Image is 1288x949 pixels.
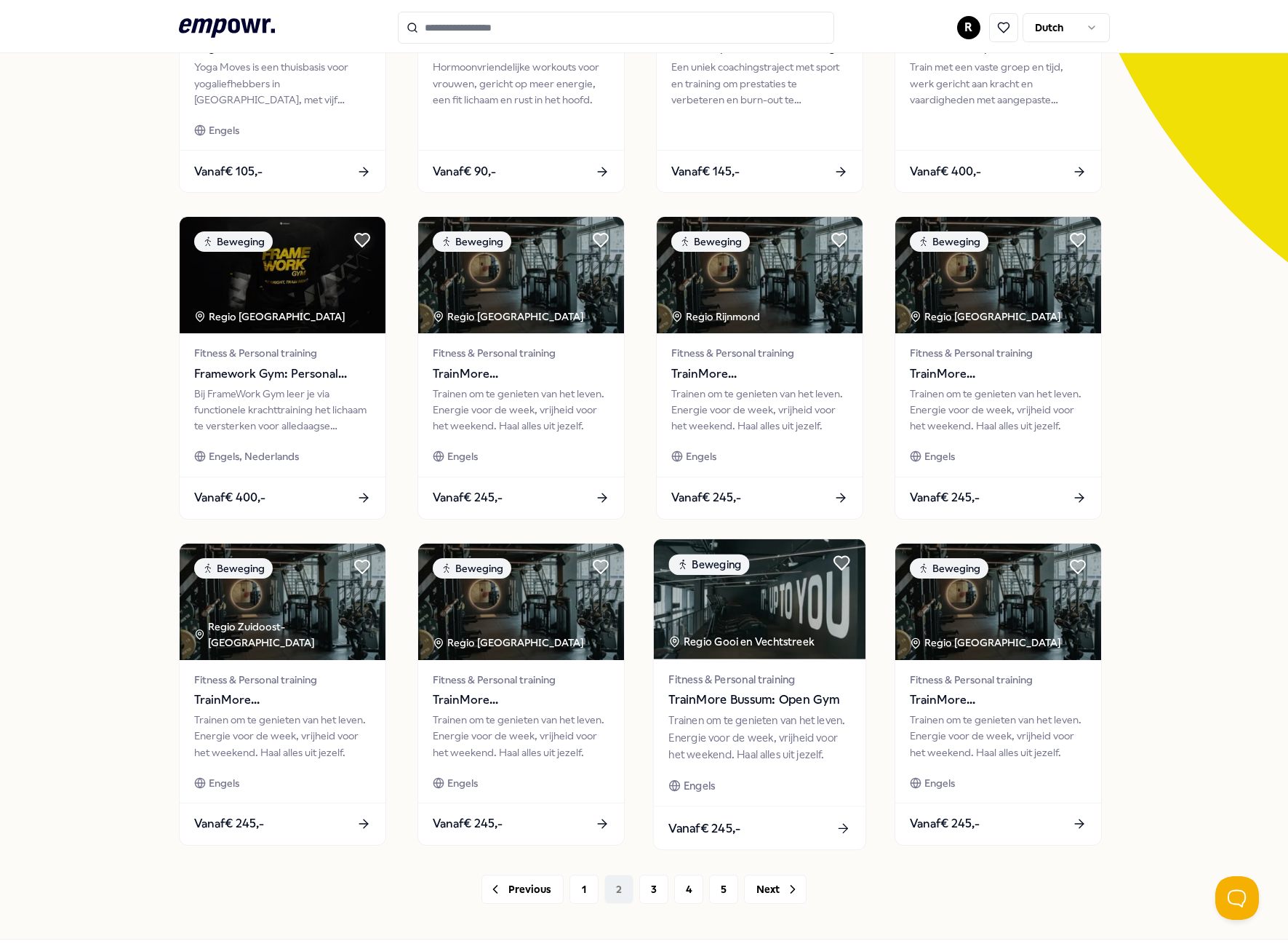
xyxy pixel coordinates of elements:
span: Vanaf € 245,- [194,814,264,833]
span: Fitness & Personal training [910,672,1087,688]
img: package image [653,539,865,659]
input: Search for products, categories or subcategories [398,12,834,44]
div: Regio Zuidoost-[GEOGRAPHIC_DATA] [194,619,385,651]
img: package image [895,544,1101,660]
span: Engels [683,777,714,794]
div: Trainen om te genieten van het leven. Energie voor de week, vrijheid voor het weekend. Haal alles... [433,386,609,434]
div: Regio [GEOGRAPHIC_DATA] [433,635,586,651]
div: Beweging [671,231,750,252]
img: package image [180,217,385,333]
div: Trainen om te genieten van het leven. Energie voor de week, vrijheid voor het weekend. Haal alles... [910,712,1087,761]
button: Next [744,875,807,904]
span: Fitness & Personal training [194,345,371,361]
button: Previous [481,875,564,904]
button: 5 [709,875,738,904]
span: Vanaf € 400,- [194,488,265,507]
div: Beweging [433,558,511,579]
img: package image [895,217,1101,333]
span: Engels [686,448,716,464]
span: Vanaf € 245,- [910,488,980,507]
span: Fitness & Personal training [671,345,848,361]
iframe: Help Scout Beacon - Open [1215,876,1259,920]
span: Vanaf € 145,- [671,162,740,181]
div: Regio [GEOGRAPHIC_DATA] [194,309,348,325]
a: package imageBewegingRegio [GEOGRAPHIC_DATA] Fitness & Personal trainingTrainMore [GEOGRAPHIC_DAT... [895,216,1102,519]
button: 1 [569,875,599,904]
span: Engels [447,448,478,464]
div: Regio [GEOGRAPHIC_DATA] [433,309,586,325]
span: Vanaf € 245,- [433,488,503,507]
span: TrainMore Bussum: Open Gym [668,691,850,710]
div: Beweging [910,558,988,579]
span: TrainMore [GEOGRAPHIC_DATA]: Open Gym [910,365,1087,384]
span: TrainMore [GEOGRAPHIC_DATA]: Open Gym [671,365,848,384]
span: Engels [924,775,955,791]
button: R [957,16,980,39]
span: Fitness & Personal training [668,671,850,688]
span: Vanaf € 90,- [433,162,496,181]
div: Beweging [433,231,511,252]
button: 4 [674,875,703,904]
span: Framework Gym: Personal Training [194,365,371,384]
div: Trainen om te genieten van het leven. Energie voor de week, vrijheid voor het weekend. Haal alles... [194,712,371,761]
span: Fitness & Personal training [433,672,609,688]
img: package image [180,544,385,660]
span: Fitness & Personal training [433,345,609,361]
span: Engels [209,775,239,791]
span: TrainMore [GEOGRAPHIC_DATA]: Open Gym [910,691,1087,710]
a: package imageBewegingRegio [GEOGRAPHIC_DATA] Fitness & Personal trainingTrainMore [GEOGRAPHIC_DAT... [895,543,1102,846]
span: Vanaf € 245,- [433,814,503,833]
span: Vanaf € 245,- [671,488,741,507]
a: package imageBewegingRegio Zuidoost-[GEOGRAPHIC_DATA] Fitness & Personal trainingTrainMore [GEOGR... [179,543,386,846]
div: Trainen om te genieten van het leven. Energie voor de week, vrijheid voor het weekend. Haal alles... [671,386,848,434]
span: Fitness & Personal training [194,672,371,688]
span: TrainMore [GEOGRAPHIC_DATA]: Open Gym [433,365,609,384]
div: Regio Rijnmond [671,309,762,325]
span: Vanaf € 245,- [668,818,740,837]
span: Engels, Nederlands [209,448,299,464]
div: Regio Gooi en Vechtstreek [668,633,816,650]
div: Bij FrameWork Gym leer je via functionele krachttraining het lichaam te versterken voor alledaags... [194,386,371,434]
div: Yoga Moves is een thuisbasis voor yogaliefhebbers in [GEOGRAPHIC_DATA], met vijf studio’s verspre... [194,59,371,108]
button: 3 [639,875,668,904]
a: package imageBewegingRegio [GEOGRAPHIC_DATA] Fitness & Personal trainingTrainMore [GEOGRAPHIC_DAT... [417,216,625,519]
span: Fitness & Personal training [910,345,1087,361]
img: package image [418,544,624,660]
div: Train met een vaste groep en tijd, werk gericht aan kracht en vaardigheden met aangepaste oefenin... [910,59,1087,108]
div: Beweging [668,554,749,575]
span: Vanaf € 105,- [194,162,263,181]
span: TrainMore [GEOGRAPHIC_DATA]: Open Gym [194,691,371,710]
div: Trainen om te genieten van het leven. Energie voor de week, vrijheid voor het weekend. Haal alles... [433,712,609,761]
img: package image [657,217,863,333]
span: Engels [447,775,478,791]
span: Engels [924,448,955,464]
div: Beweging [194,558,273,579]
span: TrainMore [GEOGRAPHIC_DATA]: Open Gym [433,691,609,710]
div: Regio [GEOGRAPHIC_DATA] [910,635,1063,651]
a: package imageBewegingRegio Rijnmond Fitness & Personal trainingTrainMore [GEOGRAPHIC_DATA]: Open ... [656,216,863,519]
div: Trainen om te genieten van het leven. Energie voor de week, vrijheid voor het weekend. Haal alles... [668,712,850,763]
div: Trainen om te genieten van het leven. Energie voor de week, vrijheid voor het weekend. Haal alles... [910,386,1087,434]
div: Regio [GEOGRAPHIC_DATA] [910,309,1063,325]
img: package image [418,217,624,333]
span: Engels [209,122,239,138]
div: Hormoonvriendelijke workouts voor vrouwen, gericht op meer energie, een fit lichaam en rust in he... [433,59,609,108]
a: package imageBewegingRegio [GEOGRAPHIC_DATA] Fitness & Personal trainingTrainMore [GEOGRAPHIC_DAT... [417,543,625,846]
span: Vanaf € 400,- [910,162,981,181]
a: package imageBewegingRegio Gooi en Vechtstreek Fitness & Personal trainingTrainMore Bussum: Open ... [652,538,866,850]
div: Beweging [910,231,988,252]
div: Een uniek coachingstraject met sport en training om prestaties te verbeteren en burn-out te overw... [671,59,848,108]
span: Vanaf € 245,- [910,814,980,833]
a: package imageBewegingRegio [GEOGRAPHIC_DATA] Fitness & Personal trainingFramework Gym: Personal T... [179,216,386,519]
div: Beweging [194,231,273,252]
